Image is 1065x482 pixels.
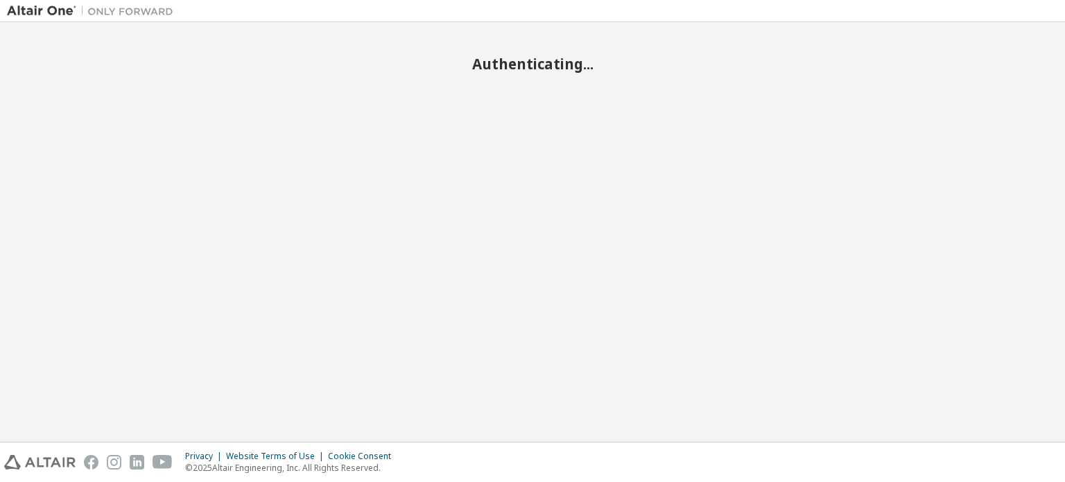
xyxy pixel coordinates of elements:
[7,55,1058,73] h2: Authenticating...
[185,462,399,474] p: © 2025 Altair Engineering, Inc. All Rights Reserved.
[84,455,98,470] img: facebook.svg
[107,455,121,470] img: instagram.svg
[130,455,144,470] img: linkedin.svg
[328,451,399,462] div: Cookie Consent
[185,451,226,462] div: Privacy
[153,455,173,470] img: youtube.svg
[4,455,76,470] img: altair_logo.svg
[7,4,180,18] img: Altair One
[226,451,328,462] div: Website Terms of Use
